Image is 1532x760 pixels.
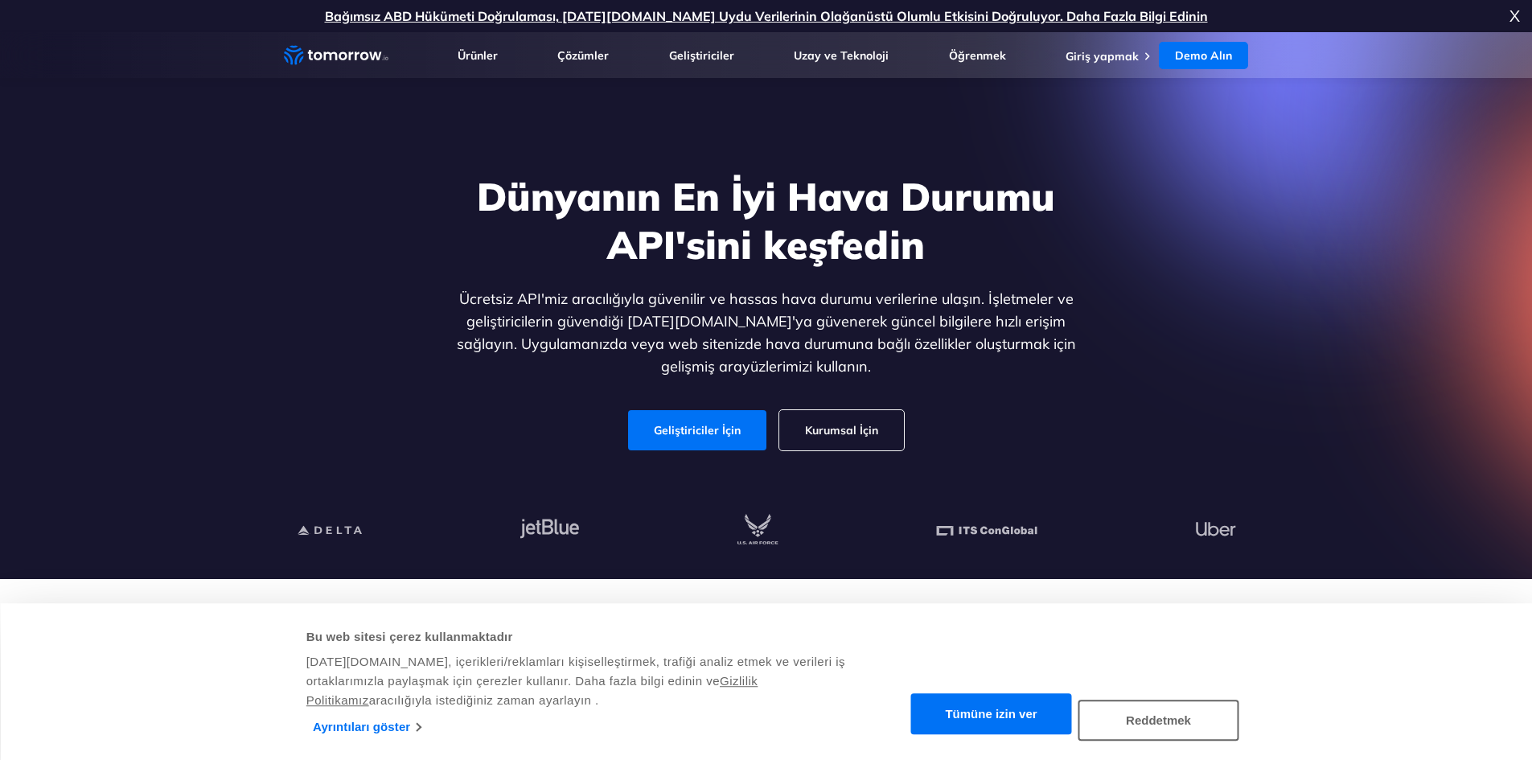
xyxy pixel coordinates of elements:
[458,48,498,63] a: Ürünler
[325,8,1208,24] a: Bağımsız ABD Hükümeti Doğrulaması, [DATE][DOMAIN_NAME] Uydu Verilerinin Olağanüstü Olumlu Etkisin...
[306,655,845,688] font: [DATE][DOMAIN_NAME], içerikleri/reklamları kişiselleştirmek, trafiği analiz etmek ve verileri iş ...
[794,48,889,63] a: Uzay ve Teknoloji
[1066,49,1139,64] a: Giriş yapmak
[1126,713,1191,727] font: Reddetmek
[911,694,1072,735] button: Tümüne izin ver
[477,172,1055,269] font: Dünyanın En İyi Hava Durumu API'sini keşfedin
[1159,42,1248,69] a: Demo Alın
[669,48,734,63] a: Geliştiriciler
[369,693,599,707] font: aracılığıyla istediğiniz zaman ayarlayın .
[805,423,878,438] font: Kurumsal İçin
[1078,700,1239,741] button: Reddetmek
[313,715,421,739] a: Ayrıntıları göster
[557,48,609,63] a: Çözümler
[628,410,766,450] a: Geliştiriciler İçin
[1509,6,1520,26] font: X
[945,708,1037,721] font: Tümüne izin ver
[654,423,741,438] font: Geliştiriciler İçin
[284,43,388,68] a: Ana bağlantı
[779,410,904,450] a: Kurumsal İçin
[457,290,1076,376] font: Ücretsiz API'miz aracılığıyla güvenilir ve hassas hava durumu verilerine ulaşın. İşletmeler ve ge...
[313,720,410,733] font: Ayrıntıları göster
[949,48,1006,63] a: Öğrenmek
[1175,48,1232,63] font: Demo Alın
[306,630,513,643] font: Bu web sitesi çerez kullanmaktadır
